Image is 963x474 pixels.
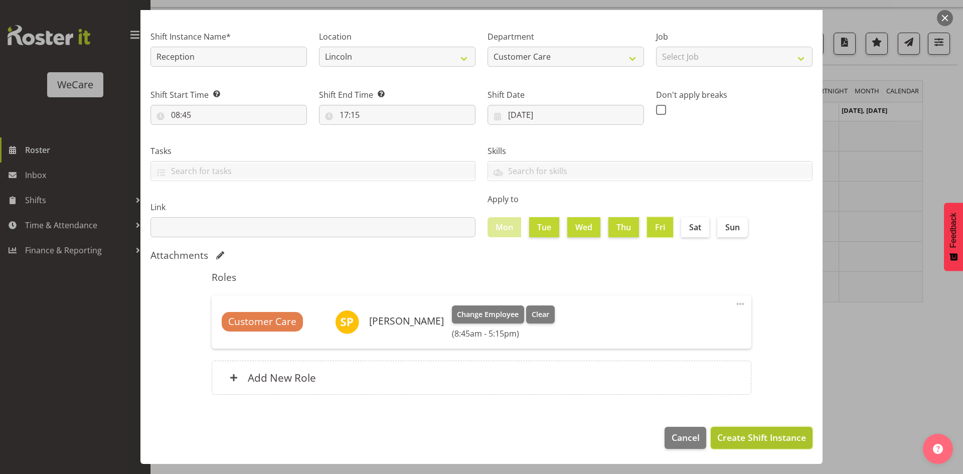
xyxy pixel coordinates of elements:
label: Shift End Time [319,89,475,101]
input: Shift Instance Name [150,47,307,67]
button: Create Shift Instance [711,427,813,449]
button: Cancel [665,427,706,449]
span: Change Employee [457,309,519,320]
label: Apply to [488,193,813,205]
img: help-xxl-2.png [933,444,943,454]
label: Department [488,31,644,43]
label: Tue [529,217,559,237]
button: Change Employee [452,305,525,324]
img: shannon-pocklington11971.jpg [335,310,359,334]
h6: [PERSON_NAME] [369,315,444,327]
input: Click to select... [488,105,644,125]
label: Mon [488,217,521,237]
input: Click to select... [150,105,307,125]
span: Feedback [949,213,958,248]
label: Sun [717,217,748,237]
label: Shift Instance Name* [150,31,307,43]
h5: Attachments [150,249,208,261]
input: Search for tasks [151,163,475,179]
span: Clear [532,309,549,320]
label: Shift Start Time [150,89,307,101]
label: Job [656,31,813,43]
button: Feedback - Show survey [944,203,963,271]
label: Don't apply breaks [656,89,813,101]
span: Create Shift Instance [717,431,806,444]
h5: Roles [212,271,751,283]
label: Tasks [150,145,475,157]
span: Cancel [672,431,700,444]
h6: (8:45am - 5:15pm) [452,329,555,339]
label: Location [319,31,475,43]
label: Thu [608,217,639,237]
label: Fri [647,217,673,237]
span: Customer Care [228,314,296,329]
label: Shift Date [488,89,644,101]
input: Search for skills [488,163,812,179]
label: Wed [567,217,600,237]
input: Click to select... [319,105,475,125]
button: Clear [526,305,555,324]
label: Sat [681,217,709,237]
h6: Add New Role [248,371,316,384]
label: Link [150,201,475,213]
label: Skills [488,145,813,157]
